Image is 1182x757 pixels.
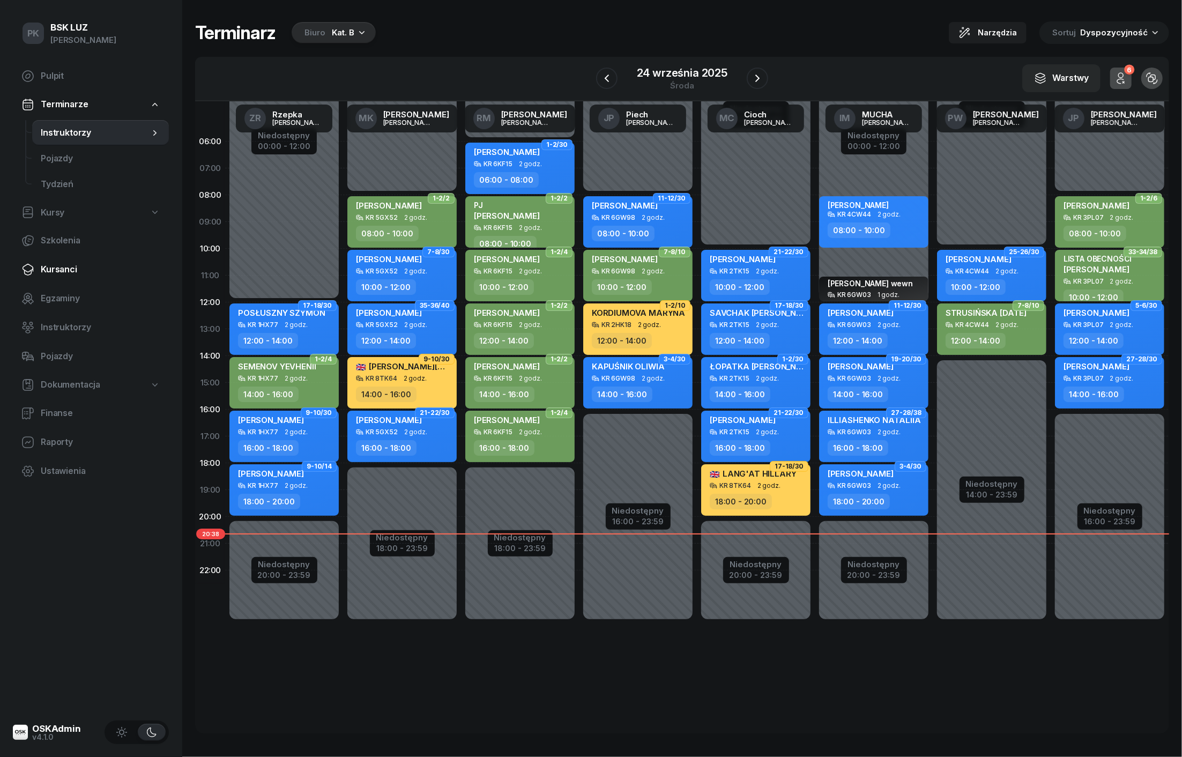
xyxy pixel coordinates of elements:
span: Pojazdy [41,152,160,166]
div: 06:00 [195,128,225,155]
div: KR 6GW03 [837,321,871,328]
span: ILLIASHENKO NATALIIA [828,415,921,425]
span: [PERSON_NAME] [238,415,304,425]
div: 12:00 - 14:00 [356,333,416,348]
div: [PERSON_NAME] [626,119,678,126]
div: KR 6KF15 [484,321,512,328]
span: Dyspozycyjność [1080,27,1148,38]
div: 07:00 [195,155,225,182]
span: 21-22/30 [774,412,804,414]
span: 7-8/10 [664,251,686,253]
span: 9-10/30 [306,412,332,414]
span: MK [359,114,374,123]
div: Cioch [744,110,796,118]
span: SEMENOV YEVHENII [238,361,316,372]
div: KR 5GX52 [366,214,398,221]
a: Pojazdy [32,146,169,172]
span: 1-2/6 [1140,197,1157,199]
span: 21-22/30 [420,412,450,414]
span: 19-20/30 [891,358,921,360]
img: logo-xs@2x.png [13,725,28,740]
button: Niedostępny14:00 - 23:59 [966,478,1018,501]
span: [PERSON_NAME] [474,254,540,264]
div: 08:00 - 10:00 [1064,226,1126,241]
div: 10:00 [195,235,225,262]
div: 08:00 - 10:00 [592,226,655,241]
span: 2 godz. [404,428,427,436]
span: KAPUŚNIK OLIWIA [592,361,665,372]
span: 2 godz. [519,428,542,436]
div: 09:00 [195,209,225,235]
span: 2 godz. [519,224,542,232]
span: 2 godz. [995,321,1019,329]
span: 2 godz. [995,268,1019,275]
div: 00:00 - 12:00 [258,139,310,151]
div: [PERSON_NAME] [50,33,116,47]
div: KR 2TK15 [719,321,749,328]
button: 6 [1110,68,1132,89]
span: 2 godz. [285,321,308,329]
div: [PERSON_NAME] [862,119,913,126]
span: [PERSON_NAME] [356,308,422,318]
button: Niedostępny18:00 - 23:59 [494,531,546,555]
div: 20:00 - 23:59 [730,568,783,580]
span: 🇬🇧 [356,362,366,372]
button: Niedostępny16:00 - 23:59 [612,504,664,528]
span: 2 godz. [285,428,308,436]
button: Niedostępny20:00 - 23:59 [730,558,783,582]
div: 14:00 - 16:00 [592,387,652,402]
div: KR 1HX77 [248,375,278,382]
span: [PERSON_NAME] [828,308,894,318]
span: 2 godz. [878,321,901,329]
span: Kursy [41,206,64,220]
div: Niedostępny [848,131,900,139]
div: Niedostępny [1084,507,1136,515]
a: IMMUCHA[PERSON_NAME] [826,105,922,132]
div: Niedostępny [730,560,783,568]
div: 16:00 - 18:00 [710,440,770,456]
button: Sortuj Dyspozycyjność [1039,21,1169,44]
span: MC [719,114,735,123]
span: 1-2/10 [665,305,686,307]
span: Egzaminy [41,292,160,306]
div: BSK LUZ [50,23,116,32]
span: 2 godz. [404,214,427,221]
div: 16:00 [195,396,225,423]
div: MUCHA [862,110,913,118]
div: KR 8TK64 [719,482,751,489]
span: 2 godz. [404,268,427,275]
span: 27-28/30 [1126,358,1157,360]
button: Niedostępny00:00 - 12:00 [258,129,310,153]
span: Szkolenia [41,234,160,248]
a: MCCioch[PERSON_NAME] [708,105,804,132]
span: PK [27,29,40,38]
span: Instruktorzy [41,126,150,140]
span: SAVCHAK [PERSON_NAME] [710,308,817,318]
span: 11-12/30 [658,197,686,199]
button: Niedostępny18:00 - 23:59 [376,531,428,555]
div: 10:00 - 12:00 [946,279,1006,295]
div: KR 1HX77 [248,482,278,489]
div: 20:00 - 23:59 [848,568,901,580]
button: Niedostępny20:00 - 23:59 [848,558,901,582]
div: 13:00 [195,316,225,343]
span: Sortuj [1052,26,1078,40]
a: MK[PERSON_NAME][PERSON_NAME] [347,105,458,132]
span: LANG'AT HILLARY [710,469,797,479]
span: 2 godz. [756,375,779,382]
button: Niedostępny00:00 - 12:00 [848,129,900,153]
div: 10:00 - 12:00 [356,279,416,295]
span: 1-2/2 [551,305,568,307]
span: ŁOPATKA [PERSON_NAME] [710,361,817,372]
div: [PERSON_NAME] [828,201,889,210]
div: 16:00 - 18:00 [356,440,417,456]
div: KR 6KF15 [484,375,512,382]
div: 12:00 - 14:00 [828,333,888,348]
span: 7-8/30 [427,251,450,253]
div: [PERSON_NAME] [744,119,796,126]
div: 08:00 - 10:00 [356,226,419,241]
span: 2 godz. [404,375,427,382]
div: [PERSON_NAME] [383,119,435,126]
div: Niedostępny [494,533,546,541]
span: [PERSON_NAME] [828,361,894,372]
